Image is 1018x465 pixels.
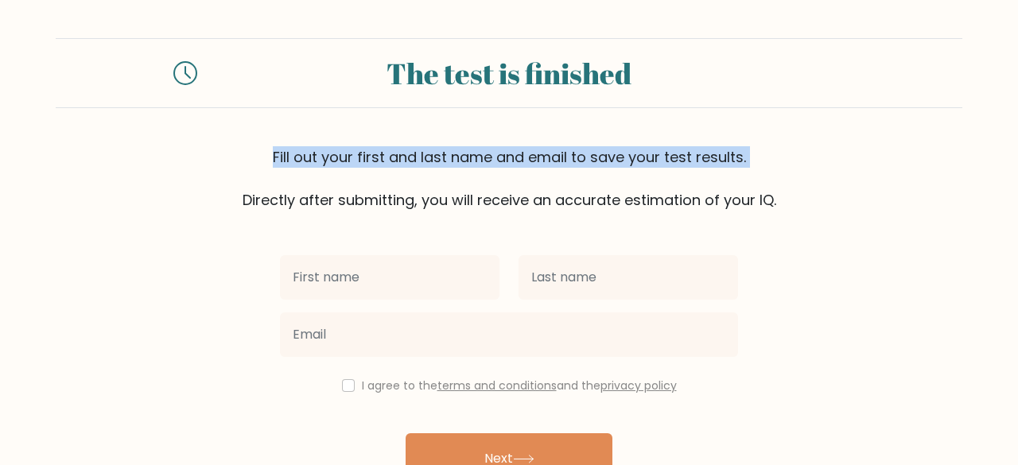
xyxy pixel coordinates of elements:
a: privacy policy [600,378,677,393]
div: Fill out your first and last name and email to save your test results. Directly after submitting,... [56,146,962,211]
div: The test is finished [216,52,802,95]
input: First name [280,255,499,300]
input: Email [280,312,738,357]
input: Last name [519,255,738,300]
a: terms and conditions [437,378,557,393]
label: I agree to the and the [362,378,677,393]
